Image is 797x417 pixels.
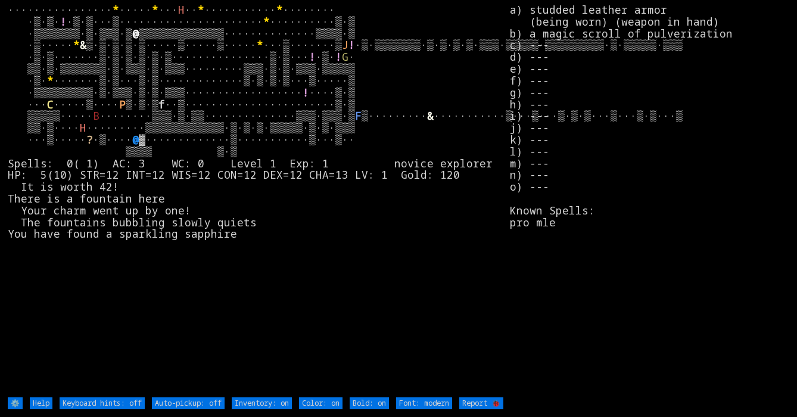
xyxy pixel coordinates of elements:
[510,4,789,396] stats: a) studded leather armor (being worn) (weapon in hand) b) a magic scroll of pulverization c) --- ...
[30,397,52,409] input: Help
[152,397,225,409] input: Auto-pickup: off
[8,397,23,409] input: ⚙️
[459,397,503,409] input: Report 🐞
[342,49,348,64] font: G
[299,397,343,409] input: Color: on
[80,120,86,135] font: H
[232,397,292,409] input: Inventory: on
[80,38,86,52] font: &
[60,397,145,409] input: Keyboard hints: off
[396,397,452,409] input: Font: modern
[93,108,99,123] font: B
[8,4,510,396] larn: ················ ····· ··· ·· ··········· ········ ·▒·▒· ·▒·▒···▒······················ ·········...
[303,85,309,99] font: !
[158,97,165,111] font: f
[355,108,362,123] font: F
[309,49,316,64] font: !
[86,132,93,147] font: ?
[348,38,355,52] font: !
[47,97,54,111] font: C
[132,26,139,41] font: @
[427,108,434,123] font: &
[350,397,389,409] input: Bold: on
[119,97,126,111] font: P
[178,2,185,17] font: H
[60,14,67,29] font: !
[132,132,139,147] font: @
[342,38,348,52] font: J
[335,49,342,64] font: !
